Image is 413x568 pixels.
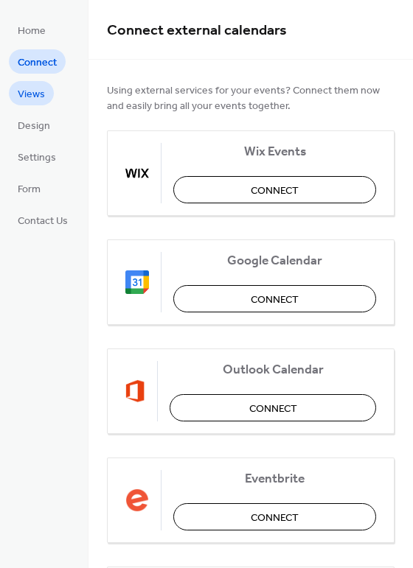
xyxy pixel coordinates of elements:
[107,16,287,45] span: Connect external calendars
[9,81,54,105] a: Views
[170,394,376,421] button: Connect
[9,208,77,232] a: Contact Us
[9,113,59,137] a: Design
[125,379,145,403] img: outlook
[107,83,395,114] span: Using external services for your events? Connect them now and easily bring all your events together.
[18,55,57,71] span: Connect
[173,253,376,269] span: Google Calendar
[251,511,299,526] span: Connect
[170,362,376,378] span: Outlook Calendar
[9,18,55,42] a: Home
[9,144,65,169] a: Settings
[173,285,376,312] button: Connect
[249,402,297,417] span: Connect
[18,182,41,197] span: Form
[251,292,299,308] span: Connect
[18,214,68,229] span: Contact Us
[173,176,376,203] button: Connect
[251,183,299,199] span: Connect
[125,270,149,294] img: google
[173,503,376,530] button: Connect
[125,488,149,512] img: eventbrite
[18,87,45,102] span: Views
[9,176,49,200] a: Form
[125,161,149,185] img: wix
[9,49,66,74] a: Connect
[173,144,376,160] span: Wix Events
[18,24,46,39] span: Home
[18,150,56,166] span: Settings
[173,471,376,487] span: Eventbrite
[18,119,50,134] span: Design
